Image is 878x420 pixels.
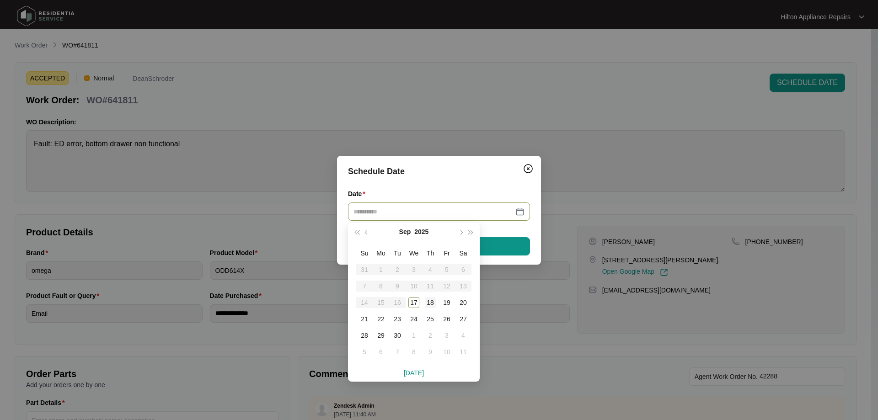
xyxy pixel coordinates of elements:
[441,314,452,324] div: 26
[441,297,452,308] div: 19
[425,330,436,341] div: 2
[523,163,534,174] img: closeCircle
[458,297,469,308] div: 20
[375,330,386,341] div: 29
[425,314,436,324] div: 25
[458,314,469,324] div: 27
[441,346,452,357] div: 10
[455,311,471,327] td: 2025-09-27
[422,327,439,344] td: 2025-10-02
[406,311,422,327] td: 2025-09-24
[439,327,455,344] td: 2025-10-03
[373,245,389,261] th: Mo
[389,311,406,327] td: 2025-09-23
[439,245,455,261] th: Fr
[356,327,373,344] td: 2025-09-28
[392,330,403,341] div: 30
[439,294,455,311] td: 2025-09-19
[373,311,389,327] td: 2025-09-22
[356,311,373,327] td: 2025-09-21
[404,369,424,377] a: [DATE]
[422,245,439,261] th: Th
[356,344,373,360] td: 2025-10-05
[422,344,439,360] td: 2025-10-09
[389,327,406,344] td: 2025-09-30
[373,344,389,360] td: 2025-10-06
[348,165,530,178] div: Schedule Date
[441,330,452,341] div: 3
[392,314,403,324] div: 23
[439,344,455,360] td: 2025-10-10
[414,223,428,241] button: 2025
[375,314,386,324] div: 22
[458,346,469,357] div: 11
[375,346,386,357] div: 6
[406,344,422,360] td: 2025-10-08
[353,207,514,217] input: Date
[359,346,370,357] div: 5
[406,294,422,311] td: 2025-09-17
[359,314,370,324] div: 21
[406,245,422,261] th: We
[408,314,419,324] div: 24
[389,245,406,261] th: Tu
[392,346,403,357] div: 7
[348,189,369,198] label: Date
[373,327,389,344] td: 2025-09-29
[359,330,370,341] div: 28
[356,245,373,261] th: Su
[422,311,439,327] td: 2025-09-25
[439,311,455,327] td: 2025-09-26
[455,294,471,311] td: 2025-09-20
[399,223,411,241] button: Sep
[408,297,419,308] div: 17
[425,297,436,308] div: 18
[455,327,471,344] td: 2025-10-04
[422,294,439,311] td: 2025-09-18
[408,330,419,341] div: 1
[389,344,406,360] td: 2025-10-07
[458,330,469,341] div: 4
[455,344,471,360] td: 2025-10-11
[406,327,422,344] td: 2025-10-01
[521,161,535,176] button: Close
[455,245,471,261] th: Sa
[425,346,436,357] div: 9
[408,346,419,357] div: 8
